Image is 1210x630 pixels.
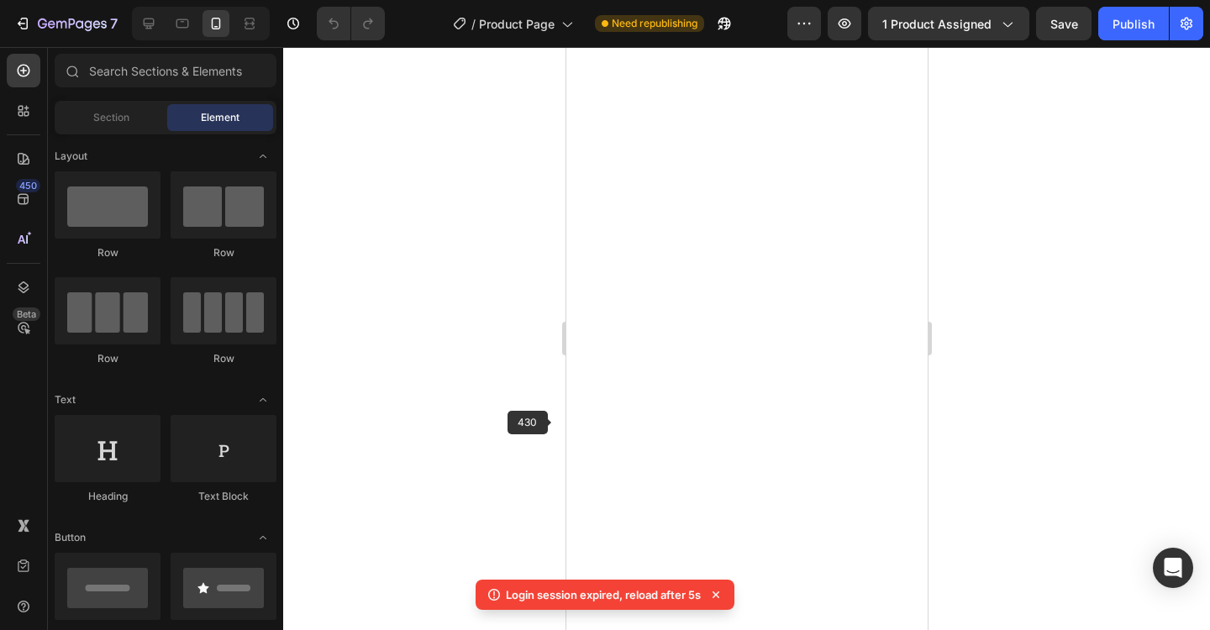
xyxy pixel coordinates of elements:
div: Undo/Redo [317,7,385,40]
div: Row [171,351,276,366]
div: Open Intercom Messenger [1153,548,1193,588]
input: Search Sections & Elements [55,54,276,87]
div: 450 [16,179,40,192]
div: Text Block [171,489,276,504]
span: Text [55,392,76,407]
span: Need republishing [612,16,697,31]
span: Toggle open [250,143,276,170]
button: Save [1036,7,1092,40]
button: 7 [7,7,125,40]
span: Product Page [479,15,555,33]
span: 430 [508,411,548,434]
button: Publish [1098,7,1169,40]
span: 1 product assigned [882,15,992,33]
div: Row [55,245,160,260]
div: Row [171,245,276,260]
div: Beta [13,307,40,321]
p: 7 [110,13,118,34]
span: Element [201,110,239,125]
span: / [471,15,476,33]
div: Row [55,351,160,366]
span: Section [93,110,129,125]
button: 1 product assigned [868,7,1029,40]
span: Layout [55,149,87,164]
span: Save [1050,17,1078,31]
div: Heading [55,489,160,504]
span: Button [55,530,86,545]
iframe: Design area [566,47,928,630]
p: Login session expired, reload after 5s [506,586,701,603]
span: Toggle open [250,386,276,413]
span: Toggle open [250,524,276,551]
div: Publish [1113,15,1155,33]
